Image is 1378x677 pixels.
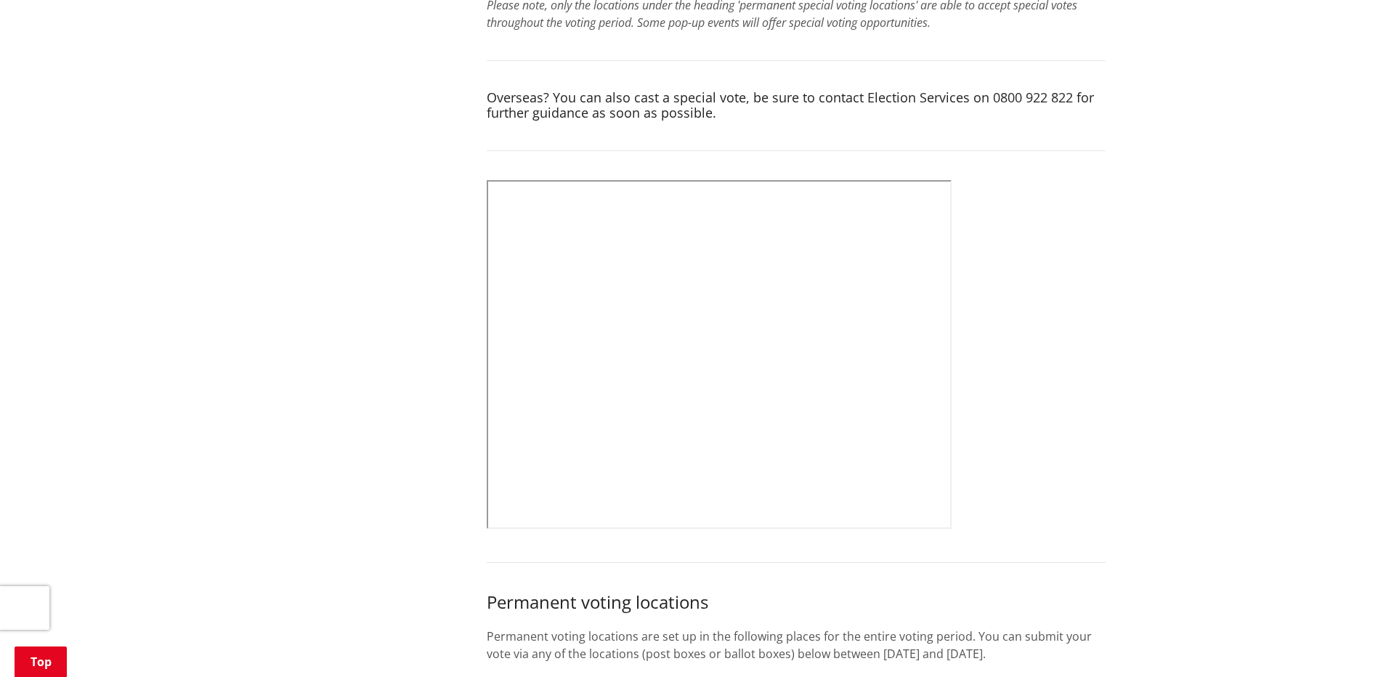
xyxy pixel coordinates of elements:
[487,592,1106,613] h3: Permanent voting locations
[15,646,67,677] a: Top
[487,628,1106,662] p: Permanent voting locations are set up in the following places for the entire voting period. You c...
[487,90,1106,121] h4: Overseas? You can also cast a special vote, be sure to contact Election Services on 0800 922 822 ...
[1311,616,1363,668] iframe: Messenger Launcher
